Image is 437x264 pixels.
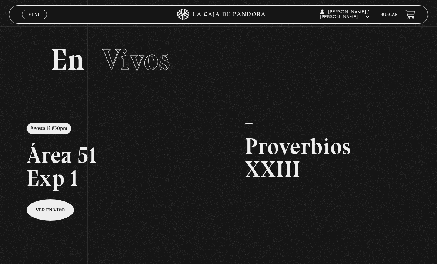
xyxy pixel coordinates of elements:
[380,13,398,17] a: Buscar
[26,19,43,24] span: Cerrar
[320,10,370,19] span: [PERSON_NAME] / [PERSON_NAME]
[405,10,415,20] a: View your shopping cart
[28,12,40,17] span: Menu
[51,45,386,74] h2: En
[102,42,170,77] span: Vivos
